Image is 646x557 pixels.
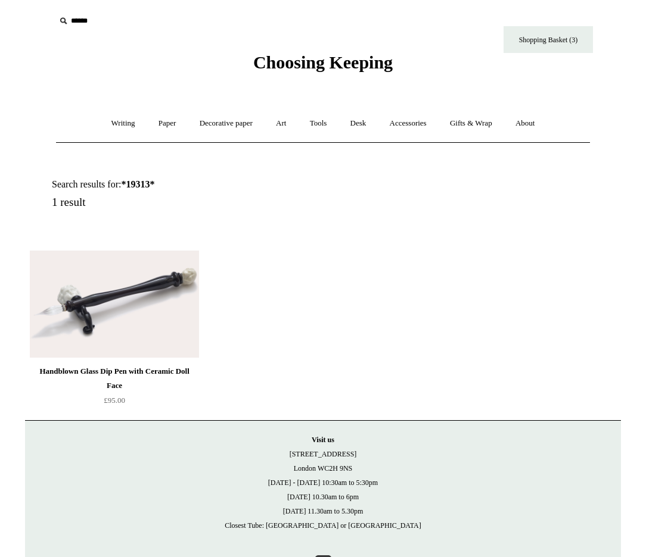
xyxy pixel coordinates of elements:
[189,108,263,139] a: Decorative paper
[148,108,187,139] a: Paper
[253,52,393,72] span: Choosing Keeping
[379,108,437,139] a: Accessories
[299,108,338,139] a: Tools
[265,108,297,139] a: Art
[504,26,593,53] a: Shopping Basket (3)
[52,196,337,209] h5: 1 result
[340,108,377,139] a: Desk
[101,108,146,139] a: Writing
[30,364,199,413] a: Handblown Glass Dip Pen with Ceramic Doll Face £95.00
[505,108,546,139] a: About
[37,433,609,533] p: [STREET_ADDRESS] London WC2H 9NS [DATE] - [DATE] 10:30am to 5:30pm [DATE] 10.30am to 6pm [DATE] 1...
[30,251,199,358] a: Handblown Glass Dip Pen with Ceramic Doll Face Handblown Glass Dip Pen with Ceramic Doll Face
[312,436,334,444] strong: Visit us
[253,62,393,70] a: Choosing Keeping
[33,364,196,393] div: Handblown Glass Dip Pen with Ceramic Doll Face
[104,396,125,405] span: £95.00
[52,179,337,190] h1: Search results for:
[30,251,199,358] img: Handblown Glass Dip Pen with Ceramic Doll Face
[439,108,503,139] a: Gifts & Wrap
